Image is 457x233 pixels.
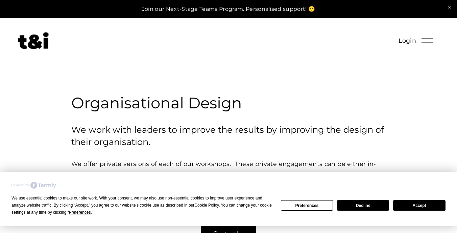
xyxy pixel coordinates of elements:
button: Accept [393,200,445,211]
div: We use essential cookies to make our site work. With your consent, we may also use non-essential ... [11,195,272,216]
span: Cookie Policy [194,203,219,208]
h3: Organisational Design [71,93,386,113]
img: Powered by Termly [11,182,56,189]
span: Preferences [69,210,91,215]
button: Preferences [281,200,333,211]
h4: We work with leaders to improve the results by improving the design of their organisation. [71,124,386,147]
img: Future of Work Experts [18,32,49,49]
a: Login [399,35,416,46]
button: Decline [337,200,389,211]
p: We offer private versions of each of our workshops. These private engagements can be either in-pe... [71,158,386,191]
